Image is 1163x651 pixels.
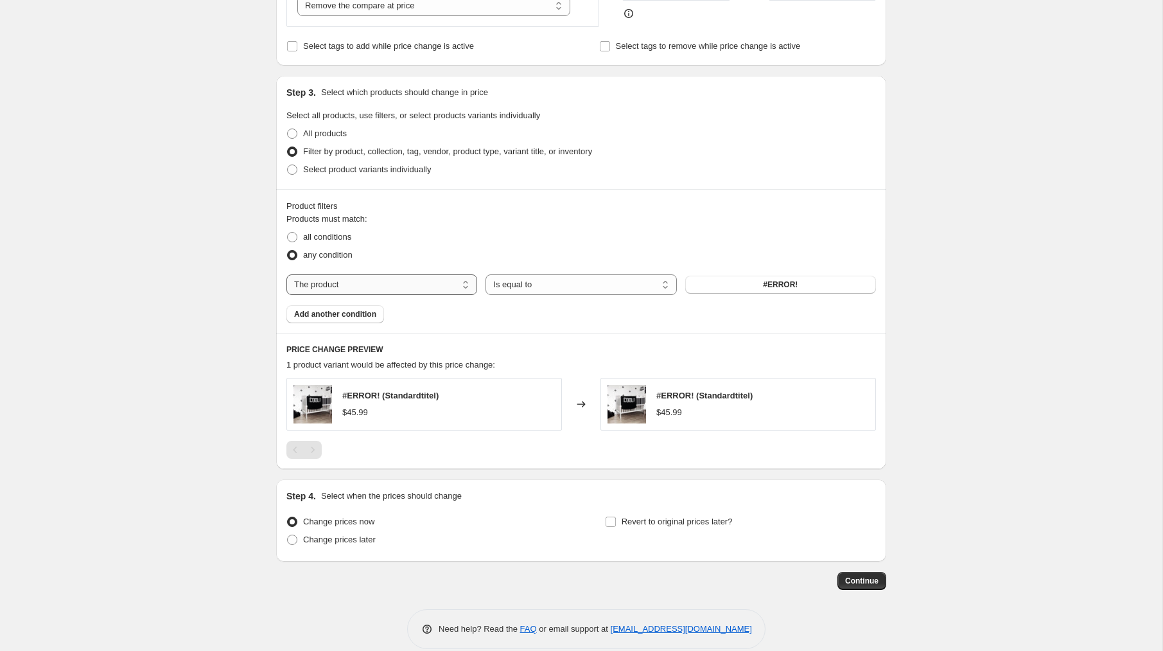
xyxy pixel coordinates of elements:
[685,276,876,294] button: #ERROR!
[439,624,520,634] span: Need help? Read the
[293,385,332,424] img: boobootik_plus_cross_decal_girls_boys_kids_room_decor_gift_baby_4_9edd787e-fdd9-40ba-a09b-10e7845...
[286,305,384,323] button: Add another condition
[286,111,540,120] span: Select all products, use filters, or select products variants individually
[286,441,322,459] nav: Pagination
[616,41,801,51] span: Select tags to remove while price change is active
[837,572,886,590] button: Continue
[286,344,876,355] h6: PRICE CHANGE PREVIEW
[303,517,374,526] span: Change prices now
[321,86,488,99] p: Select which products should change in price
[303,41,474,51] span: Select tags to add while price change is active
[286,490,316,503] h2: Step 4.
[763,280,798,290] span: #ERROR!
[286,86,316,99] h2: Step 3.
[845,576,879,586] span: Continue
[656,406,682,419] div: $45.99
[303,129,347,138] span: All products
[303,250,353,260] span: any condition
[342,406,368,419] div: $45.99
[286,360,495,370] span: 1 product variant would be affected by this price change:
[303,147,592,156] span: Filter by product, collection, tag, vendor, product type, variant title, or inventory
[622,517,733,526] span: Revert to original prices later?
[286,214,367,224] span: Products must match:
[656,391,753,400] span: #ERROR! (Standardtitel)
[286,200,876,213] div: Product filters
[303,232,351,242] span: all conditions
[303,165,431,174] span: Select product variants individually
[294,309,376,319] span: Add another condition
[303,535,376,544] span: Change prices later
[342,391,439,400] span: #ERROR! (Standardtitel)
[537,624,611,634] span: or email support at
[608,385,646,424] img: boobootik_plus_cross_decal_girls_boys_kids_room_decor_gift_baby_4_9edd787e-fdd9-40ba-a09b-10e7845...
[520,624,537,634] a: FAQ
[321,490,462,503] p: Select when the prices should change
[611,624,752,634] a: [EMAIL_ADDRESS][DOMAIN_NAME]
